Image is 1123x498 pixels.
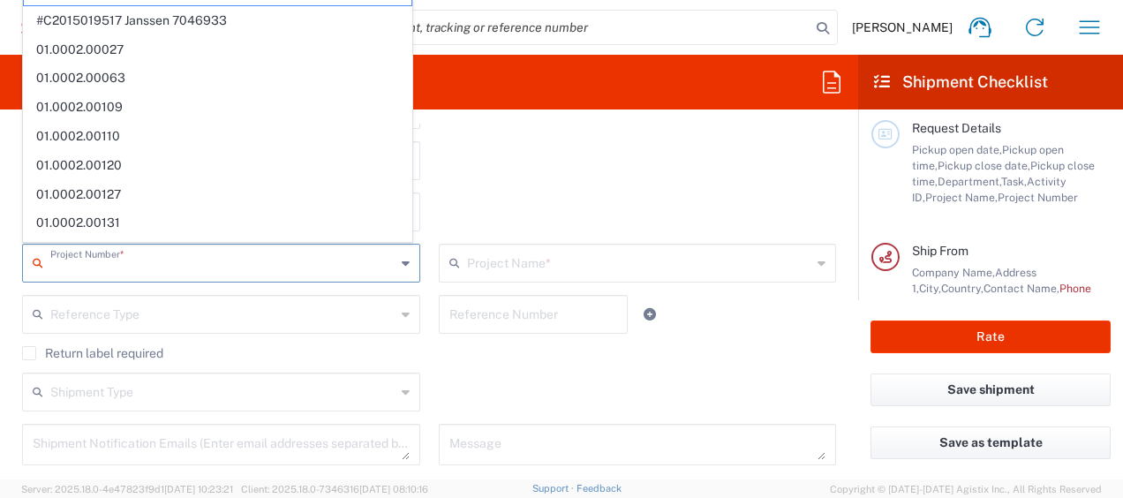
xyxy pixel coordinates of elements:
label: Return label required [22,346,163,360]
span: [DATE] 08:10:16 [359,484,428,494]
a: Feedback [577,483,622,494]
input: Shipment, tracking or reference number [353,11,810,44]
span: 01.0002.00127 [24,181,411,208]
a: Add Reference [637,302,662,327]
span: Pickup open date, [912,143,1002,156]
span: 01.0002.00120 [24,152,411,179]
button: Save shipment [871,373,1111,406]
span: [DATE] 10:23:21 [164,484,233,494]
span: 01.0002.00131 [24,209,411,237]
span: Contact Name, [984,282,1059,295]
span: Copyright © [DATE]-[DATE] Agistix Inc., All Rights Reserved [830,481,1102,497]
span: Request Details [912,121,1001,135]
span: 01.0002.00141 [24,238,411,266]
span: Country, [941,282,984,295]
a: Support [532,483,577,494]
span: [PERSON_NAME] [852,19,953,35]
span: Project Number [998,191,1078,204]
button: Save as template [871,426,1111,459]
span: 01.0002.00110 [24,123,411,150]
span: Client: 2025.18.0-7346316 [241,484,428,494]
span: Project Name, [925,191,998,204]
span: Department, [938,175,1001,188]
span: Pickup close date, [938,159,1030,172]
span: City, [919,282,941,295]
span: Company Name, [912,266,995,279]
h2: Shipment Checklist [874,72,1048,93]
span: Server: 2025.18.0-4e47823f9d1 [21,484,233,494]
h2: Desktop Shipment Request [21,72,223,93]
button: Rate [871,321,1111,353]
span: Ship From [912,244,968,258]
span: Task, [1001,175,1027,188]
